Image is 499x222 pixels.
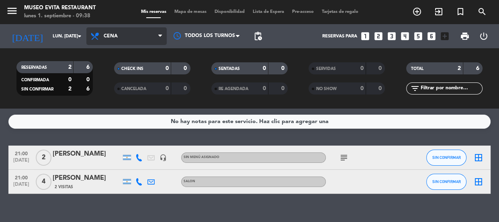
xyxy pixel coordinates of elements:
strong: 0 [166,86,169,91]
strong: 0 [86,77,91,82]
i: looks_3 [387,31,397,41]
span: print [460,31,470,41]
span: Lista de Espera [249,10,288,14]
strong: 0 [281,86,286,91]
span: SERVIDAS [316,67,335,71]
strong: 0 [184,86,188,91]
span: 4 [36,174,51,190]
span: Sin menú asignado [184,156,219,159]
i: [DATE] [6,27,49,45]
span: 21:00 [11,173,31,182]
span: Tarjetas de regalo [318,10,362,14]
strong: 0 [378,86,383,91]
strong: 0 [263,86,266,91]
button: SIN CONFIRMAR [426,174,466,190]
strong: 0 [68,77,71,82]
span: TOTAL [411,67,423,71]
span: SIN CONFIRMAR [432,179,461,184]
i: looks_one [360,31,370,41]
span: [DATE] [11,182,31,191]
strong: 0 [360,86,364,91]
span: 21:00 [11,148,31,158]
span: SIN CONFIRMAR [21,87,53,91]
i: turned_in_not [456,7,465,16]
i: subject [339,153,349,162]
span: Disponibilidad [211,10,249,14]
i: looks_6 [426,31,437,41]
i: exit_to_app [434,7,444,16]
i: add_circle_outline [412,7,422,16]
i: power_settings_new [479,31,489,41]
strong: 0 [360,66,364,71]
div: lunes 1. septiembre - 09:38 [24,12,96,20]
span: pending_actions [253,31,263,41]
strong: 0 [263,66,266,71]
span: Mapa de mesas [170,10,211,14]
span: CONFIRMADA [21,78,49,82]
span: CANCELADA [121,87,146,91]
strong: 2 [68,86,71,92]
i: add_box [440,31,450,41]
strong: 0 [166,66,169,71]
i: headset_mic [160,154,167,161]
span: SALON [184,180,195,183]
i: looks_4 [400,31,410,41]
span: Reservas para [322,34,357,39]
span: RESERVADAS [21,66,47,70]
strong: 6 [86,86,91,92]
strong: 2 [458,66,461,71]
span: Cena [104,33,118,39]
i: looks_5 [413,31,423,41]
span: 2 Visitas [55,184,73,190]
i: looks_two [373,31,384,41]
i: border_all [474,153,483,162]
span: Mis reservas [137,10,170,14]
span: [DATE] [11,158,31,167]
strong: 0 [184,66,188,71]
span: 2 [36,150,51,166]
div: [PERSON_NAME] [53,173,121,183]
strong: 0 [378,66,383,71]
div: No hay notas para este servicio. Haz clic para agregar una [171,117,329,126]
i: border_all [474,177,483,187]
strong: 2 [68,64,71,70]
strong: 6 [476,66,481,71]
i: filter_list [410,84,420,93]
span: CHECK INS [121,67,143,71]
button: menu [6,5,18,20]
div: Museo Evita Restaurant [24,4,96,12]
i: search [477,7,487,16]
strong: 0 [281,66,286,71]
button: SIN CONFIRMAR [426,150,466,166]
div: LOG OUT [474,24,493,48]
i: arrow_drop_down [75,31,84,41]
div: [PERSON_NAME] [53,149,121,159]
span: Pre-acceso [288,10,318,14]
span: SIN CONFIRMAR [432,155,461,160]
span: NO SHOW [316,87,336,91]
i: menu [6,5,18,17]
span: RE AGENDADA [219,87,248,91]
strong: 6 [86,64,91,70]
input: Filtrar por nombre... [420,84,482,93]
span: SENTADAS [219,67,240,71]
